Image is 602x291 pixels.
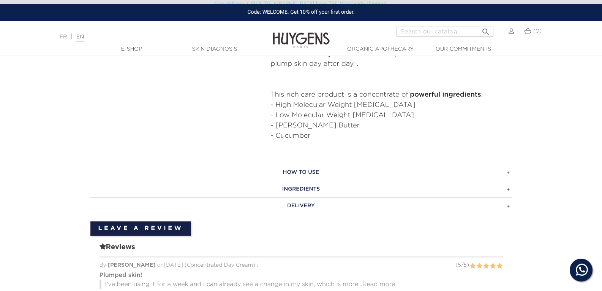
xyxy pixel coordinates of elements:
[76,34,84,42] a: EN
[476,261,483,271] label: 2
[458,262,461,268] span: 5
[90,197,512,214] a: Delivery
[76,34,84,40] font: EN
[100,272,142,278] font: Plumped skin!
[410,91,481,98] strong: powerful ingredients
[481,25,490,34] i: 
[60,34,67,40] a: FR
[108,262,156,268] span: [PERSON_NAME]
[271,131,512,141] li: - Cucumber
[479,24,493,35] button: 
[496,261,503,271] label: 5
[483,261,489,271] label: 3
[90,221,191,236] a: Leave a review
[490,261,496,271] label: 4
[463,262,466,268] span: 5
[100,242,503,257] span: Reviews
[273,20,330,49] img: Huygens
[362,281,395,288] font: Read more
[94,45,170,53] a: E-Shop
[271,90,512,100] p: This rich care product is a concentrate of' :
[100,261,503,269] div: By on [DATE] ( ) :
[455,261,469,269] div: ( / )
[90,181,512,197] a: Ingredients
[121,46,142,52] font: E-Shop
[187,262,253,268] span: Concentrated Day Cream
[533,29,542,34] span: (0)
[271,112,414,119] font: - Low Molecular Weight [MEDICAL_DATA]
[469,261,476,271] label: 1
[105,281,363,288] font: I've been using it for a week and I can already see a change in my skin, which is more...
[397,27,493,37] input: Search
[271,100,512,110] li: - High Molecular Weight [MEDICAL_DATA]
[343,45,419,53] a: Organic Apothecary
[425,45,501,53] a: Our commitments
[90,164,512,181] a: How to use
[71,34,73,40] font: |
[271,121,512,131] li: - [PERSON_NAME] Butter
[177,45,253,53] a: Skin Diagnosis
